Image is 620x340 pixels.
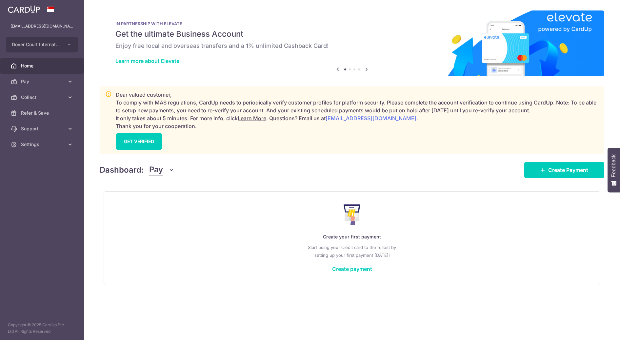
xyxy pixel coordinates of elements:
button: Pay [149,164,174,176]
span: Pay [21,78,64,85]
img: Renovation banner [100,10,604,76]
span: Collect [21,94,64,101]
span: Pay [149,164,163,176]
p: [EMAIL_ADDRESS][DOMAIN_NAME] [10,23,73,29]
img: Make Payment [344,204,360,225]
p: IN PARTNERSHIP WITH ELEVATE [115,21,589,26]
a: Learn More [238,115,266,122]
p: Create your first payment [117,233,587,241]
a: GET VERIFIED [116,133,162,150]
h5: Get the ultimate Business Account [115,29,589,39]
h6: Enjoy free local and overseas transfers and a 1% unlimited Cashback Card! [115,42,589,50]
span: Dover Court International School Pte Ltd [12,41,60,48]
button: Dover Court International School Pte Ltd [6,37,78,52]
a: Create payment [332,266,372,272]
p: Start using your credit card to the fullest by setting up your first payment [DATE]! [117,243,587,259]
span: Feedback [611,154,617,177]
span: Support [21,125,64,132]
span: Create Payment [548,166,588,174]
span: Home [21,63,64,69]
span: Refer & Save [21,110,64,116]
p: Dear valued customer, To comply with MAS regulations, CardUp needs to periodically verify custome... [116,91,599,130]
span: Settings [21,141,64,148]
a: Learn more about Elevate [115,58,179,64]
a: [EMAIL_ADDRESS][DOMAIN_NAME] [326,115,416,122]
h4: Dashboard: [100,164,144,176]
a: Create Payment [524,162,604,178]
img: CardUp [8,5,40,13]
button: Feedback - Show survey [608,148,620,192]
